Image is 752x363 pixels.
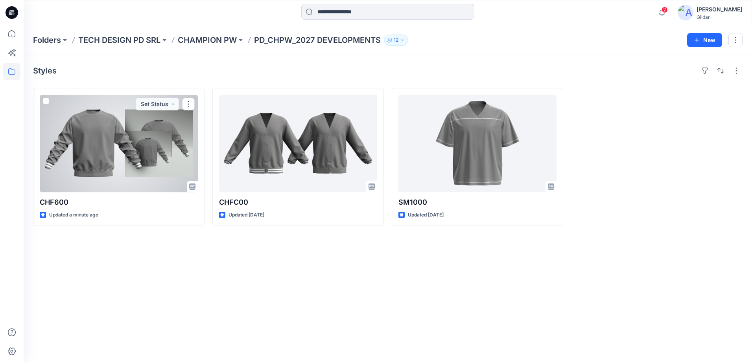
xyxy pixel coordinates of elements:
a: TECH DESIGN PD SRL [78,35,160,46]
p: SM1000 [398,197,557,208]
a: CHFC00 [219,95,377,192]
a: SM1000 [398,95,557,192]
p: CHFC00 [219,197,377,208]
p: 12 [394,36,398,44]
h4: Styles [33,66,57,75]
a: Folders [33,35,61,46]
a: CHAMPION PW [178,35,237,46]
p: CHF600 [40,197,198,208]
button: 12 [384,35,408,46]
span: 2 [662,7,668,13]
a: CHF600 [40,95,198,192]
p: PD_CHPW_2027 DEVELOPMENTS [254,35,381,46]
p: Updated [DATE] [229,211,264,219]
div: Gildan [697,14,742,20]
div: [PERSON_NAME] [697,5,742,14]
p: Updated a minute ago [49,211,98,219]
img: avatar [678,5,693,20]
button: New [687,33,722,47]
p: Updated [DATE] [408,211,444,219]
